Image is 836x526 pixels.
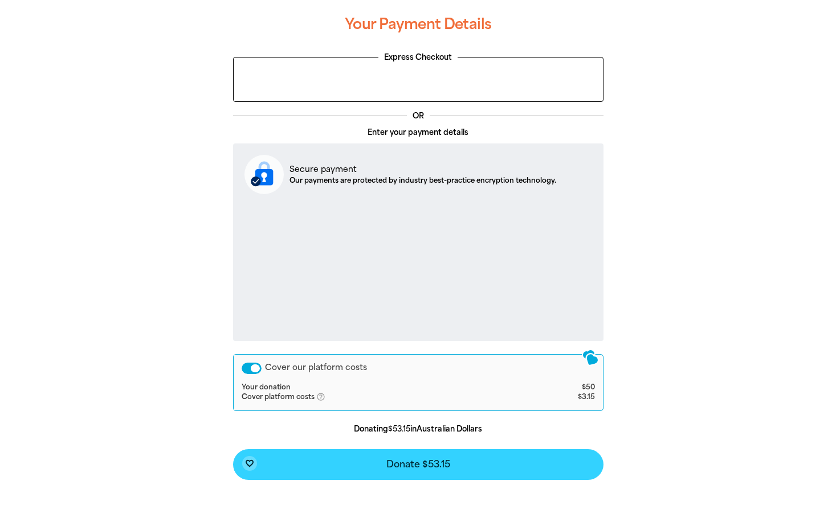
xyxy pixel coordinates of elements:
[316,392,335,401] i: help_outlined
[289,175,556,186] p: Our payments are protected by industry best-practice encryption technology.
[233,127,603,138] p: Enter your payment details
[242,363,262,374] button: Cover our platform costs
[233,449,603,480] button: favorite_borderDonate $53.15
[245,459,254,468] i: favorite_border
[536,392,595,402] td: $3.15
[242,203,594,331] iframe: Secure payment input frame
[233,424,603,435] p: Donating in Australian Dollars
[388,425,410,433] b: $53.15
[378,52,458,63] legend: Express Checkout
[386,460,450,469] span: Donate $53.15
[536,383,595,392] td: $50
[233,6,603,43] h3: Your Payment Details
[289,163,556,175] p: Secure payment
[239,63,597,94] iframe: PayPal-paypal
[242,392,536,402] td: Cover platform costs
[242,383,536,392] td: Your donation
[407,110,430,122] p: OR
